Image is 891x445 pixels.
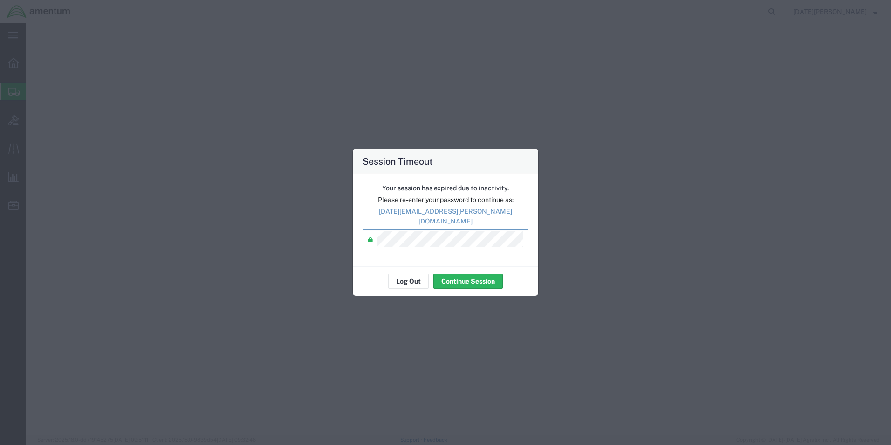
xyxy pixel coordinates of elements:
p: Your session has expired due to inactivity. [363,183,528,193]
h4: Session Timeout [363,154,433,168]
button: Continue Session [433,274,503,289]
button: Log Out [388,274,429,289]
p: [DATE][EMAIL_ADDRESS][PERSON_NAME][DOMAIN_NAME] [363,207,528,226]
p: Please re-enter your password to continue as: [363,195,528,205]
